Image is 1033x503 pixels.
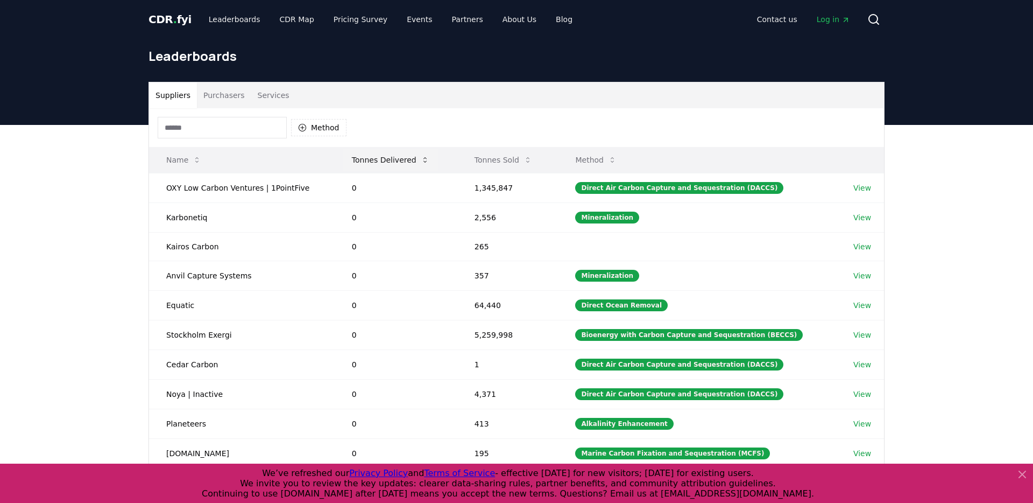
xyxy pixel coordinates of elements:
a: Contact us [748,10,806,29]
td: 0 [335,290,457,320]
div: Mineralization [575,270,639,282]
span: Log in [817,14,850,25]
td: Stockholm Exergi [149,320,335,350]
td: 0 [335,232,457,261]
span: . [173,13,177,26]
td: Karbonetiq [149,202,335,232]
td: Cedar Carbon [149,350,335,379]
a: View [853,448,871,459]
a: View [853,300,871,311]
td: 0 [335,261,457,290]
div: Marine Carbon Fixation and Sequestration (MCFS) [575,448,770,459]
td: 265 [457,232,558,261]
button: Method [567,149,625,171]
button: Suppliers [149,82,197,108]
button: Name [158,149,210,171]
nav: Main [748,10,859,29]
td: Kairos Carbon [149,232,335,261]
a: View [853,330,871,340]
div: Direct Ocean Removal [575,299,668,311]
h1: Leaderboards [148,47,885,65]
a: View [853,418,871,429]
td: 0 [335,409,457,438]
td: 195 [457,438,558,468]
div: Direct Air Carbon Capture and Sequestration (DACCS) [575,182,783,194]
a: Pricing Survey [325,10,396,29]
a: View [853,359,871,370]
a: About Us [494,10,545,29]
td: 413 [457,409,558,438]
td: Equatic [149,290,335,320]
td: 0 [335,350,457,379]
a: View [853,212,871,223]
div: Direct Air Carbon Capture and Sequestration (DACCS) [575,388,783,400]
td: 4,371 [457,379,558,409]
td: [DOMAIN_NAME] [149,438,335,468]
td: Anvil Capture Systems [149,261,335,290]
td: 0 [335,379,457,409]
button: Tonnes Delivered [343,149,438,171]
td: 2,556 [457,202,558,232]
a: CDR Map [271,10,323,29]
button: Purchasers [197,82,251,108]
td: 0 [335,320,457,350]
td: 0 [335,173,457,202]
td: OXY Low Carbon Ventures | 1PointFive [149,173,335,202]
td: 64,440 [457,290,558,320]
button: Method [291,119,346,136]
a: Events [398,10,441,29]
div: Direct Air Carbon Capture and Sequestration (DACCS) [575,359,783,371]
td: 0 [335,438,457,468]
div: Mineralization [575,212,639,223]
a: View [853,183,871,193]
span: CDR fyi [148,13,192,26]
div: Alkalinity Enhancement [575,418,673,430]
a: Partners [443,10,492,29]
a: CDR.fyi [148,12,192,27]
td: 1 [457,350,558,379]
a: View [853,389,871,400]
td: Planeteers [149,409,335,438]
a: Blog [547,10,581,29]
div: Bioenergy with Carbon Capture and Sequestration (BECCS) [575,329,803,341]
a: Leaderboards [200,10,269,29]
button: Tonnes Sold [466,149,541,171]
td: 0 [335,202,457,232]
nav: Main [200,10,581,29]
a: View [853,241,871,252]
td: Noya | Inactive [149,379,335,409]
td: 357 [457,261,558,290]
button: Services [251,82,296,108]
td: 1,345,847 [457,173,558,202]
td: 5,259,998 [457,320,558,350]
a: View [853,270,871,281]
a: Log in [808,10,859,29]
